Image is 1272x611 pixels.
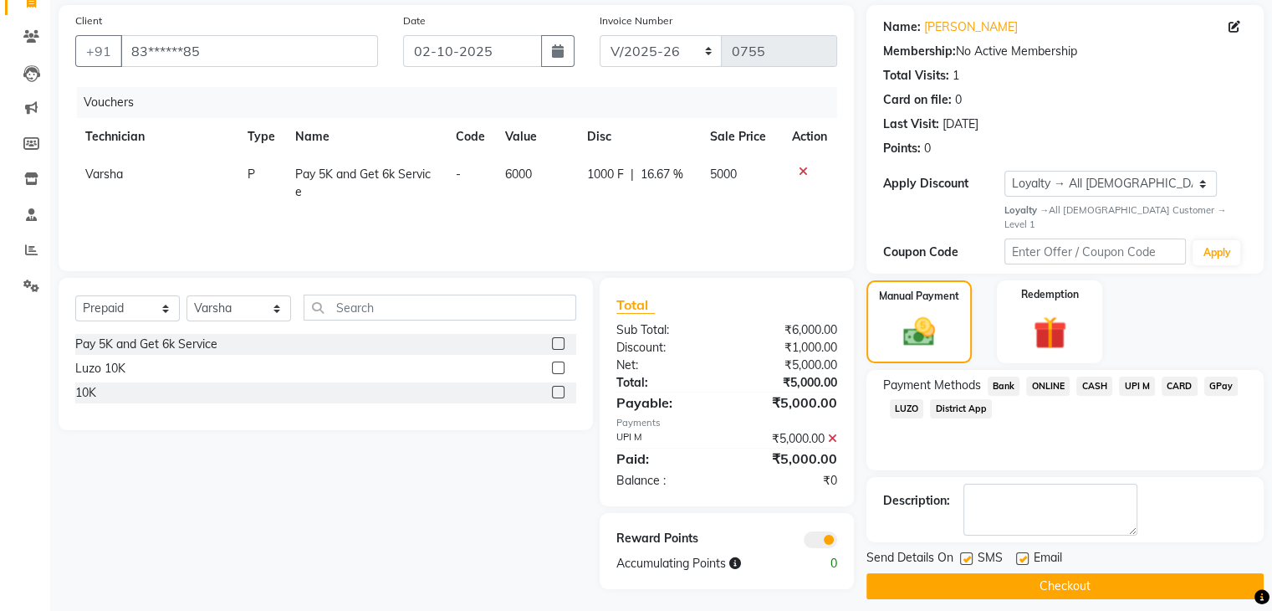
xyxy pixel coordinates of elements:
div: Card on file: [883,91,952,109]
label: Manual Payment [879,289,959,304]
div: Total Visits: [883,67,949,85]
input: Search by Name/Mobile/Email/Code [120,35,378,67]
div: Luzo 10K [75,360,125,377]
label: Date [403,13,426,28]
div: UPI M [604,430,727,448]
span: SMS [978,549,1003,570]
th: Sale Price [700,118,781,156]
span: | [630,166,633,183]
span: 5000 [710,167,737,182]
span: Payment Methods [883,377,981,394]
div: Reward Points [604,530,727,548]
div: ₹6,000.00 [727,321,850,339]
div: Payments [616,416,837,430]
div: Membership: [883,43,956,60]
span: Total [616,296,655,314]
span: ONLINE [1026,377,1070,396]
label: Invoice Number [600,13,672,28]
div: ₹1,000.00 [727,339,850,357]
div: 0 [955,91,962,109]
div: No Active Membership [883,43,1247,60]
div: 1 [953,67,959,85]
th: Name [285,118,446,156]
span: Email [1034,549,1062,570]
th: Disc [576,118,700,156]
span: - [456,167,461,182]
div: Vouchers [77,87,850,118]
div: Accumulating Points [604,555,788,572]
div: ₹5,000.00 [727,430,850,448]
strong: Loyalty → [1004,204,1049,216]
div: 0 [788,555,849,572]
span: Bank [988,377,1020,396]
div: ₹5,000.00 [727,374,850,392]
div: 10K [75,384,96,402]
div: Last Visit: [883,116,939,133]
th: Technician [75,118,238,156]
label: Client [75,13,102,28]
span: 16.67 % [640,166,682,183]
div: Sub Total: [604,321,727,339]
div: Coupon Code [883,244,1004,261]
span: 1000 F [586,166,623,183]
span: CASH [1076,377,1112,396]
div: Points: [883,140,921,157]
div: Paid: [604,449,727,469]
div: ₹5,000.00 [727,449,850,469]
span: LUZO [890,399,924,418]
th: Action [782,118,837,156]
div: Balance : [604,472,727,490]
span: CARD [1162,377,1198,396]
span: District App [930,399,992,418]
span: Varsha [85,167,123,182]
button: Apply [1193,240,1240,265]
span: UPI M [1119,377,1155,396]
span: Send Details On [866,549,953,570]
div: ₹0 [727,472,850,490]
div: ₹5,000.00 [727,393,850,413]
th: Value [495,118,577,156]
div: Pay 5K and Get 6k Service [75,336,217,353]
img: _gift.svg [1023,312,1077,354]
button: Checkout [866,573,1264,599]
div: Apply Discount [883,175,1004,193]
div: Total: [604,374,727,392]
div: Net: [604,357,727,374]
td: P [238,156,285,211]
input: Enter Offer / Coupon Code [1004,239,1187,264]
button: +91 [75,35,122,67]
img: _cash.svg [893,314,945,351]
div: All [DEMOGRAPHIC_DATA] Customer → Level 1 [1004,203,1247,232]
div: Description: [883,492,950,510]
div: Discount: [604,339,727,357]
div: ₹5,000.00 [727,357,850,374]
div: 0 [924,140,931,157]
span: 6000 [505,167,532,182]
div: Name: [883,18,921,36]
th: Code [446,118,495,156]
div: [DATE] [943,116,978,133]
div: Payable: [604,393,727,413]
th: Type [238,118,285,156]
label: Redemption [1021,287,1079,302]
span: Pay 5K and Get 6k Service [295,167,431,199]
a: [PERSON_NAME] [924,18,1018,36]
input: Search [304,295,576,321]
span: GPay [1204,377,1239,396]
